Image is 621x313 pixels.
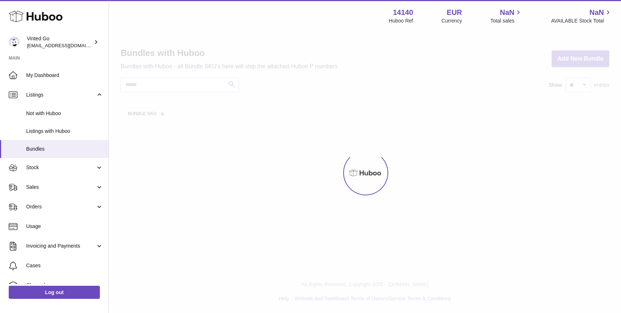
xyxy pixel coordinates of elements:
[447,8,462,17] strong: EUR
[26,223,103,230] span: Usage
[551,17,612,24] span: AVAILABLE Stock Total
[26,110,103,117] span: Not with Huboo
[26,282,103,289] span: Channels
[26,72,103,79] span: My Dashboard
[389,17,413,24] div: Huboo Ref
[500,8,514,17] span: NaN
[393,8,413,17] strong: 14140
[551,8,612,24] a: NaN AVAILABLE Stock Total
[26,128,103,135] span: Listings with Huboo
[27,35,92,49] div: Vinted Go
[442,17,462,24] div: Currency
[26,164,96,171] span: Stock
[26,92,96,98] span: Listings
[26,203,96,210] span: Orders
[589,8,604,17] span: NaN
[26,243,96,249] span: Invoicing and Payments
[9,37,20,48] img: giedre.bartusyte@vinted.com
[26,146,103,153] span: Bundles
[27,42,107,48] span: [EMAIL_ADDRESS][DOMAIN_NAME]
[26,262,103,269] span: Cases
[490,8,523,24] a: NaN Total sales
[490,17,523,24] span: Total sales
[26,184,96,191] span: Sales
[9,286,100,299] a: Log out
